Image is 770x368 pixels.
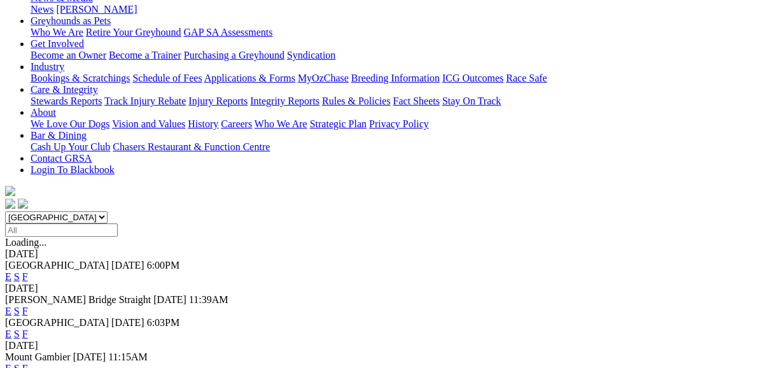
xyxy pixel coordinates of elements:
a: Who We Are [31,27,83,38]
a: Cash Up Your Club [31,141,110,152]
a: Chasers Restaurant & Function Centre [113,141,270,152]
a: Strategic Plan [310,118,367,129]
a: S [14,271,20,282]
a: We Love Our Dogs [31,118,109,129]
a: Become an Owner [31,50,106,60]
div: Care & Integrity [31,96,765,107]
span: Loading... [5,237,46,248]
a: Purchasing a Greyhound [184,50,284,60]
a: Track Injury Rebate [104,96,186,106]
a: About [31,107,56,118]
span: [DATE] [111,260,144,271]
a: Bar & Dining [31,130,87,141]
span: [DATE] [111,317,144,328]
a: News [31,4,53,15]
a: Industry [31,61,64,72]
a: Greyhounds as Pets [31,15,111,26]
a: Login To Blackbook [31,164,115,175]
a: S [14,306,20,316]
a: Injury Reports [188,96,248,106]
div: Get Involved [31,50,765,61]
a: GAP SA Assessments [184,27,273,38]
span: Mount Gambier [5,351,71,362]
img: facebook.svg [5,199,15,209]
span: 11:15AM [108,351,148,362]
div: Greyhounds as Pets [31,27,765,38]
a: F [22,271,28,282]
a: Privacy Policy [369,118,429,129]
a: History [188,118,218,129]
span: [GEOGRAPHIC_DATA] [5,260,109,271]
a: Become a Trainer [109,50,181,60]
a: Race Safe [506,73,547,83]
a: F [22,329,28,339]
a: Contact GRSA [31,153,92,164]
a: Vision and Values [112,118,185,129]
div: News & Media [31,4,765,15]
div: Industry [31,73,765,84]
span: 6:03PM [147,317,180,328]
a: [PERSON_NAME] [56,4,137,15]
a: Integrity Reports [250,96,319,106]
a: Bookings & Scratchings [31,73,130,83]
span: 6:00PM [147,260,180,271]
a: Care & Integrity [31,84,98,95]
span: [DATE] [153,294,186,305]
img: logo-grsa-white.png [5,186,15,196]
a: Get Involved [31,38,84,49]
input: Select date [5,223,118,237]
a: Applications & Forms [204,73,295,83]
span: [GEOGRAPHIC_DATA] [5,317,109,328]
a: ICG Outcomes [442,73,503,83]
div: [DATE] [5,248,765,260]
a: E [5,271,11,282]
a: E [5,306,11,316]
a: Stewards Reports [31,96,102,106]
a: Fact Sheets [393,96,440,106]
a: MyOzChase [298,73,349,83]
div: [DATE] [5,283,765,294]
a: Retire Your Greyhound [86,27,181,38]
a: Careers [221,118,252,129]
a: Breeding Information [351,73,440,83]
a: F [22,306,28,316]
a: Schedule of Fees [132,73,202,83]
div: [DATE] [5,340,765,351]
a: S [14,329,20,339]
div: Bar & Dining [31,141,765,153]
a: Stay On Track [442,96,501,106]
span: [DATE] [73,351,106,362]
img: twitter.svg [18,199,28,209]
span: 11:39AM [189,294,228,305]
a: E [5,329,11,339]
a: Syndication [287,50,335,60]
a: Rules & Policies [322,96,391,106]
span: [PERSON_NAME] Bridge Straight [5,294,151,305]
a: Who We Are [255,118,307,129]
div: About [31,118,765,130]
